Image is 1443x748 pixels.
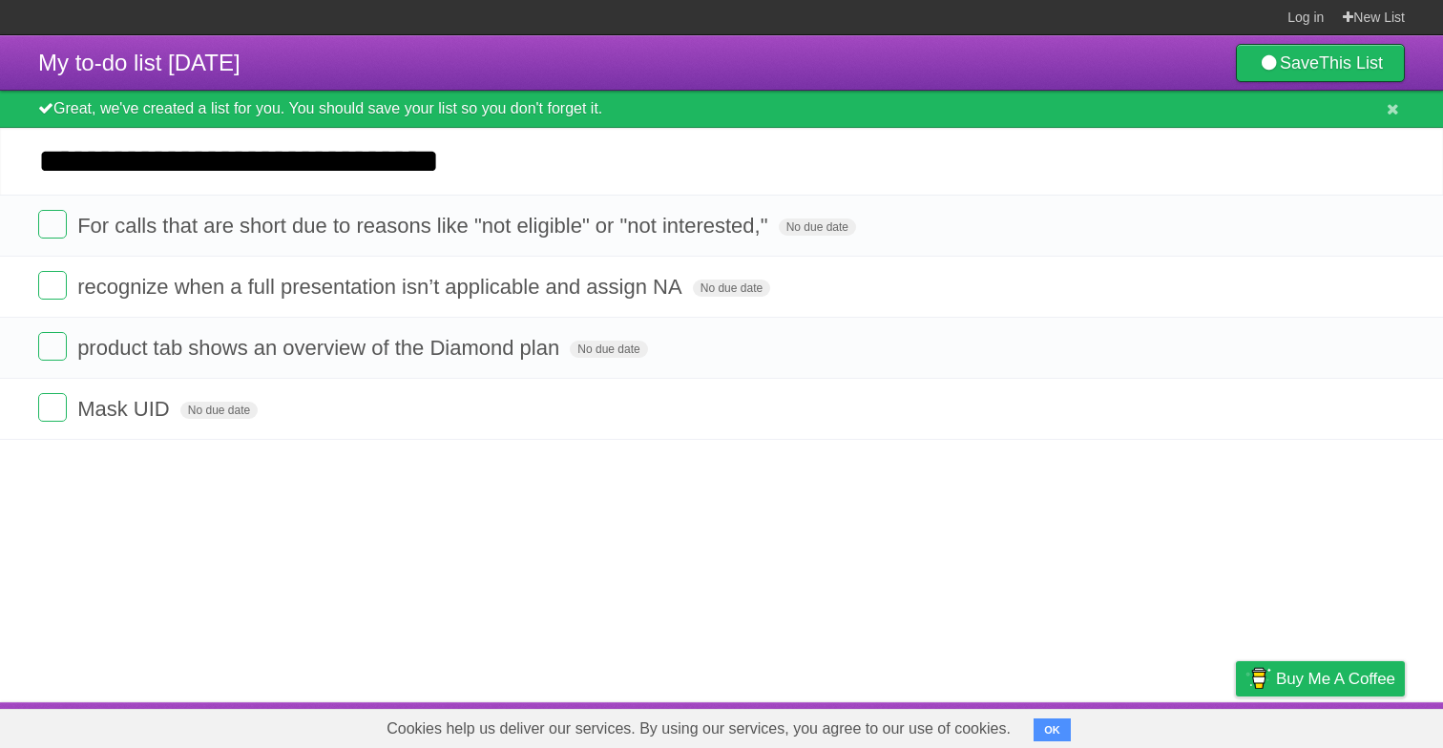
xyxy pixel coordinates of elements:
[982,707,1022,743] a: About
[1034,718,1071,741] button: OK
[693,280,770,297] span: No due date
[779,218,856,236] span: No due date
[77,275,687,299] span: recognize when a full presentation isn’t applicable and assign NA
[1276,662,1395,696] span: Buy me a coffee
[180,402,258,419] span: No due date
[77,397,175,421] span: Mask UID
[1236,44,1405,82] a: SaveThis List
[1236,661,1405,696] a: Buy me a coffee
[77,214,772,238] span: For calls that are short due to reasons like "not eligible" or "not interested,"
[77,336,564,360] span: product tab shows an overview of the Diamond plan
[1285,707,1405,743] a: Suggest a feature
[38,50,240,75] span: My to-do list [DATE]
[1245,662,1271,695] img: Buy me a coffee
[367,710,1030,748] span: Cookies help us deliver our services. By using our services, you agree to our use of cookies.
[38,393,67,422] label: Done
[1146,707,1188,743] a: Terms
[38,210,67,239] label: Done
[38,271,67,300] label: Done
[570,341,647,358] span: No due date
[1211,707,1261,743] a: Privacy
[1045,707,1122,743] a: Developers
[1319,53,1383,73] b: This List
[38,332,67,361] label: Done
